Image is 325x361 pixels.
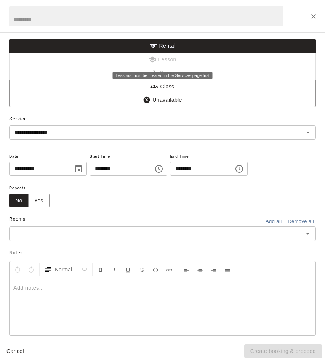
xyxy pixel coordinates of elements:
button: Open [303,127,313,138]
span: Start Time [90,152,167,162]
span: Rooms [9,217,26,222]
button: Format Strikethrough [135,263,148,276]
button: Choose time, selected time is 12:00 AM [151,161,167,176]
span: Normal [55,266,82,273]
button: Remove all [286,216,316,228]
button: Center Align [194,263,207,276]
button: Insert Code [149,263,162,276]
span: Repeats [9,183,56,194]
button: Justify Align [221,263,234,276]
button: Redo [25,263,38,276]
button: Right Align [207,263,220,276]
button: Close [307,10,320,23]
button: Open [303,228,313,239]
button: Rental [9,39,316,53]
span: Lessons must be created in the Services page first [9,53,316,67]
button: Yes [28,194,50,208]
button: Cancel [3,344,27,358]
button: Choose time, selected time is 12:30 AM [232,161,247,176]
button: Formatting Options [41,263,91,276]
span: Notes [9,247,316,259]
button: Add all [261,216,286,228]
button: Left Align [180,263,193,276]
span: End Time [170,152,248,162]
span: Service [9,116,27,122]
button: Format Underline [122,263,134,276]
button: Choose date, selected date is Oct 31, 2025 [71,161,86,176]
div: Lessons must be created in the Services page first [113,72,213,79]
button: Format Bold [94,263,107,276]
span: Date [9,152,87,162]
button: Format Italics [108,263,121,276]
button: Undo [11,263,24,276]
button: Class [9,80,316,94]
button: No [9,194,29,208]
button: Unavailable [9,93,316,107]
span: Camps can only be created in the Services page [9,66,316,80]
button: Insert Link [163,263,176,276]
div: outlined button group [9,194,50,208]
